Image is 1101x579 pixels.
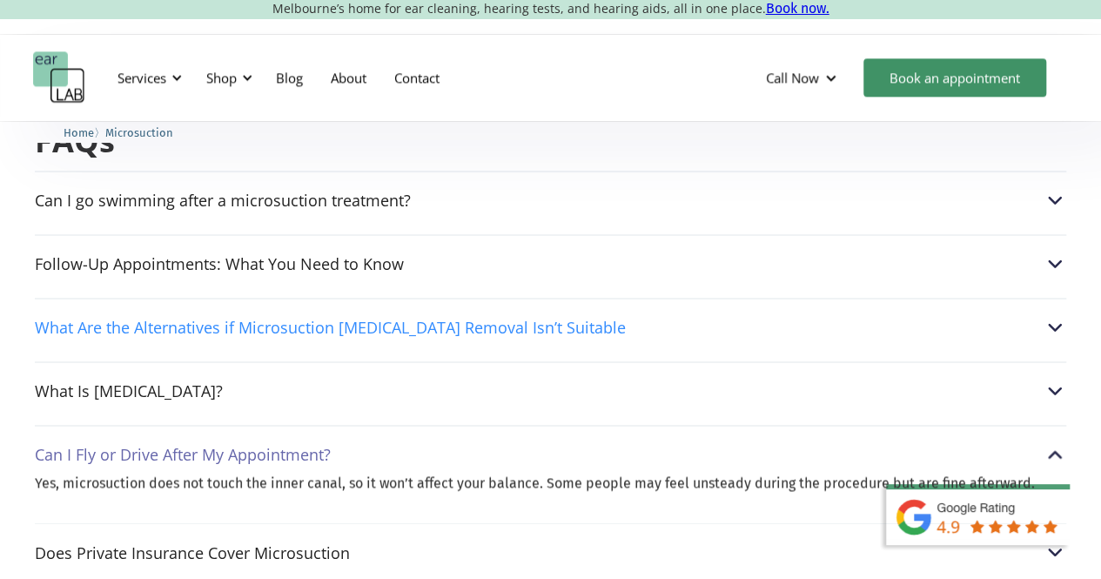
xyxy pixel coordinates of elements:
div: What Are the Alternatives if Microsuction [MEDICAL_DATA] Removal Isn’t Suitable [35,319,626,336]
div: What Is [MEDICAL_DATA]?What Is Earwax? [35,380,1066,402]
nav: Can I Fly or Drive After My Appointment?Can I Fly or Drive After My Appointment? [35,475,1066,508]
a: Blog [262,52,317,103]
div: Does Private Insurance Cover Microsuction [35,543,350,561]
img: Can I Fly or Drive After My Appointment? [1044,443,1066,466]
img: What Are the Alternatives if Microsuction Earwax Removal Isn’t Suitable [1044,316,1066,339]
img: Can I go swimming after a microsuction treatment? [1044,189,1066,212]
p: Yes, microsuction does not touch the inner canal, so it won’t affect your balance. Some people ma... [35,475,1066,491]
div: Call Now [766,69,819,86]
div: Services [117,69,166,86]
a: Book an appointment [863,58,1046,97]
a: About [317,52,380,103]
a: home [33,51,85,104]
a: Microsuction [105,124,173,140]
div: Can I Fly or Drive After My Appointment?Can I Fly or Drive After My Appointment? [35,443,1066,466]
div: Shop [206,69,237,86]
div: Follow-Up Appointments: What You Need to Know [35,255,404,273]
img: Follow-Up Appointments: What You Need to Know [1044,252,1066,275]
li: 〉 [64,124,105,142]
div: Does Private Insurance Cover MicrosuctionDoes Private Insurance Cover Microsuction [35,541,1066,563]
div: Can I go swimming after a microsuction treatment?Can I go swimming after a microsuction treatment? [35,189,1066,212]
div: Services [107,51,187,104]
a: Home [64,124,94,140]
div: Can I go swimming after a microsuction treatment? [35,192,411,209]
div: Follow-Up Appointments: What You Need to KnowFollow-Up Appointments: What You Need to Know [35,252,1066,275]
h2: FAQs [35,121,1066,162]
a: Contact [380,52,453,103]
span: Microsuction [105,126,173,139]
div: What Are the Alternatives if Microsuction [MEDICAL_DATA] Removal Isn’t SuitableWhat Are the Alter... [35,316,1066,339]
div: Shop [196,51,258,104]
div: Can I Fly or Drive After My Appointment? [35,446,331,463]
div: Call Now [752,51,855,104]
div: What Is [MEDICAL_DATA]? [35,382,223,400]
img: Does Private Insurance Cover Microsuction [1044,541,1066,563]
img: What Is Earwax? [1044,380,1066,402]
span: Home [64,126,94,139]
